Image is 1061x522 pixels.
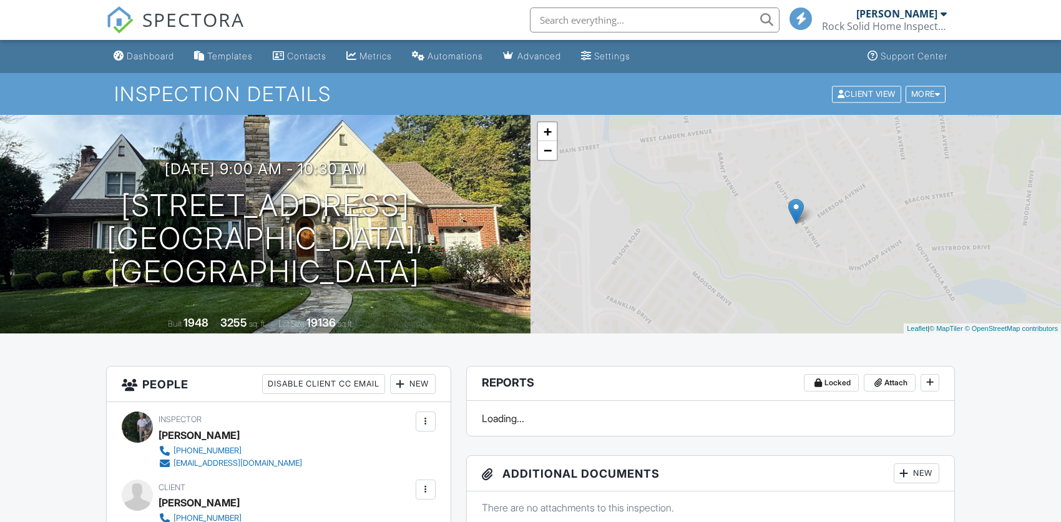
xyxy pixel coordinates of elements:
[338,319,353,328] span: sq.ft.
[165,160,366,177] h3: [DATE] 9:00 am - 10:30 am
[127,51,174,61] div: Dashboard
[183,316,208,329] div: 1948
[428,51,483,61] div: Automations
[159,493,240,512] div: [PERSON_NAME]
[530,7,780,32] input: Search everything...
[159,483,185,492] span: Client
[142,6,245,32] span: SPECTORA
[863,45,952,68] a: Support Center
[390,374,436,394] div: New
[249,319,266,328] span: sq. ft.
[904,323,1061,334] div: |
[107,367,451,402] h3: People
[109,45,179,68] a: Dashboard
[106,6,134,34] img: The Best Home Inspection Software - Spectora
[407,45,488,68] a: Automations (Basic)
[538,122,557,141] a: Zoom in
[207,51,253,61] div: Templates
[287,51,326,61] div: Contacts
[498,45,566,68] a: Advanced
[106,17,245,43] a: SPECTORA
[278,319,305,328] span: Lot Size
[482,501,939,515] p: There are no attachments to this inspection.
[467,456,954,491] h3: Additional Documents
[262,374,385,394] div: Disable Client CC Email
[538,141,557,160] a: Zoom out
[822,20,947,32] div: Rock Solid Home Inspections, LLC
[831,89,904,98] a: Client View
[189,45,258,68] a: Templates
[159,415,202,424] span: Inspector
[341,45,397,68] a: Metrics
[907,325,927,332] a: Leaflet
[174,458,302,468] div: [EMAIL_ADDRESS][DOMAIN_NAME]
[306,316,336,329] div: 19136
[20,189,511,288] h1: [STREET_ADDRESS] [GEOGRAPHIC_DATA], [GEOGRAPHIC_DATA]
[576,45,635,68] a: Settings
[114,83,947,105] h1: Inspection Details
[929,325,963,332] a: © MapTiler
[159,426,240,445] div: [PERSON_NAME]
[832,86,901,102] div: Client View
[159,445,302,457] a: [PHONE_NUMBER]
[268,45,331,68] a: Contacts
[894,463,939,483] div: New
[168,319,182,328] span: Built
[856,7,937,20] div: [PERSON_NAME]
[881,51,947,61] div: Support Center
[220,316,247,329] div: 3255
[517,51,561,61] div: Advanced
[594,51,630,61] div: Settings
[159,457,302,470] a: [EMAIL_ADDRESS][DOMAIN_NAME]
[965,325,1058,332] a: © OpenStreetMap contributors
[174,446,242,456] div: [PHONE_NUMBER]
[359,51,392,61] div: Metrics
[906,86,946,102] div: More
